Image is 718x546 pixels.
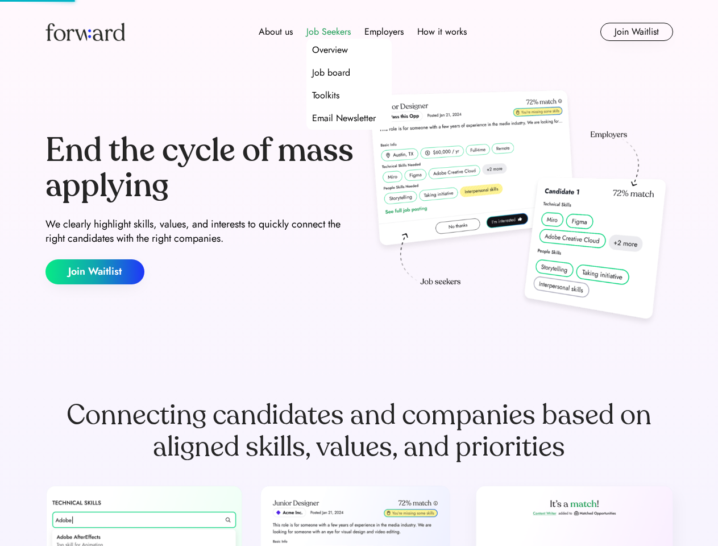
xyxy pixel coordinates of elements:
[45,217,355,246] div: We clearly highlight skills, values, and interests to quickly connect the right candidates with t...
[312,66,350,80] div: Job board
[364,25,404,39] div: Employers
[45,23,125,41] img: Forward logo
[259,25,293,39] div: About us
[45,259,144,284] button: Join Waitlist
[600,23,673,41] button: Join Waitlist
[312,43,348,57] div: Overview
[45,399,673,463] div: Connecting candidates and companies based on aligned skills, values, and priorities
[45,133,355,203] div: End the cycle of mass applying
[364,86,673,331] img: hero-image.png
[312,89,339,102] div: Toolkits
[306,25,351,39] div: Job Seekers
[417,25,467,39] div: How it works
[312,111,376,125] div: Email Newsletter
